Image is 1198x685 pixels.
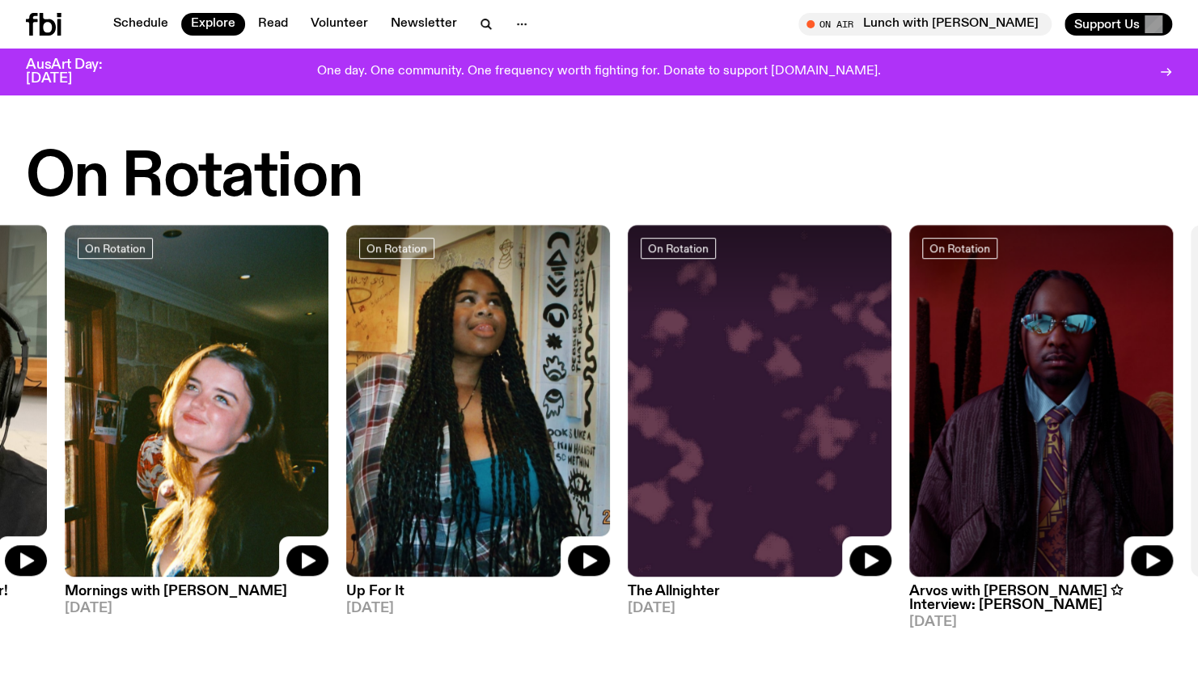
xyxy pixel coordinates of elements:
[65,585,328,598] h3: Mornings with [PERSON_NAME]
[1074,17,1140,32] span: Support Us
[909,577,1173,629] a: Arvos with [PERSON_NAME] ✩ Interview: [PERSON_NAME][DATE]
[641,238,716,259] a: On Rotation
[628,602,891,615] span: [DATE]
[798,13,1052,36] button: On AirLunch with [PERSON_NAME]
[909,225,1173,577] img: Man Standing in front of red back drop with sunglasses on
[248,13,298,36] a: Read
[78,238,153,259] a: On Rotation
[929,242,990,254] span: On Rotation
[65,225,328,577] img: Freya smiles coyly as she poses for the image.
[85,242,146,254] span: On Rotation
[317,65,881,79] p: One day. One community. One frequency worth fighting for. Donate to support [DOMAIN_NAME].
[26,58,129,86] h3: AusArt Day: [DATE]
[381,13,467,36] a: Newsletter
[628,585,891,598] h3: The Allnighter
[628,577,891,615] a: The Allnighter[DATE]
[366,242,427,254] span: On Rotation
[26,147,362,209] h2: On Rotation
[181,13,245,36] a: Explore
[359,238,434,259] a: On Rotation
[65,602,328,615] span: [DATE]
[1065,13,1172,36] button: Support Us
[65,577,328,615] a: Mornings with [PERSON_NAME][DATE]
[301,13,378,36] a: Volunteer
[346,577,610,615] a: Up For It[DATE]
[104,13,178,36] a: Schedule
[909,585,1173,612] h3: Arvos with [PERSON_NAME] ✩ Interview: [PERSON_NAME]
[922,238,997,259] a: On Rotation
[346,225,610,577] img: Ify - a Brown Skin girl with black braided twists, looking up to the side with her tongue stickin...
[909,615,1173,629] span: [DATE]
[648,242,709,254] span: On Rotation
[346,602,610,615] span: [DATE]
[346,585,610,598] h3: Up For It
